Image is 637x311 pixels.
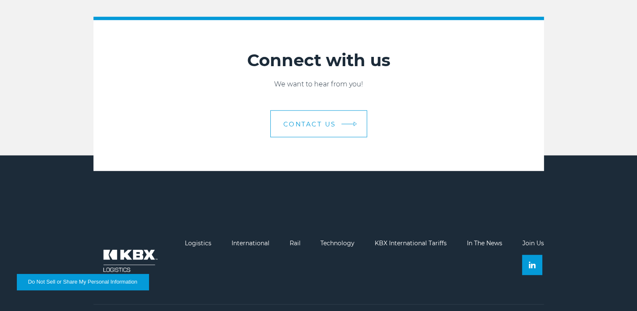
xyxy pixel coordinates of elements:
img: kbx logo [93,240,165,282]
a: Rail [290,239,301,247]
button: Do Not Sell or Share My Personal Information [17,274,149,290]
span: Contact Us [283,121,336,127]
a: In The News [467,239,502,247]
a: Technology [320,239,354,247]
img: arrow [353,122,357,126]
p: We want to hear from you! [93,79,544,89]
a: Contact Us arrow arrow [270,110,367,137]
a: Logistics [185,239,211,247]
a: KBX International Tariffs [375,239,447,247]
a: International [232,239,269,247]
h2: Connect with us [93,50,544,71]
a: Join Us [522,239,544,247]
img: Linkedin [529,262,536,268]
